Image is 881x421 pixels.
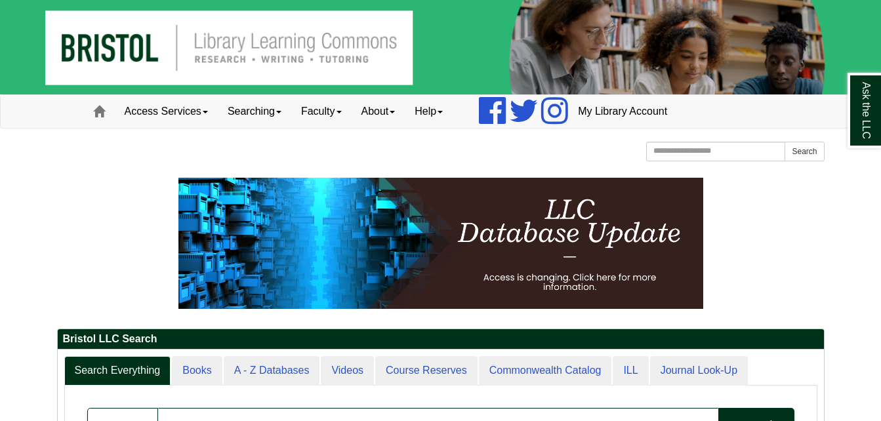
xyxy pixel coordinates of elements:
h2: Bristol LLC Search [58,329,824,350]
a: Search Everything [64,356,171,386]
a: Journal Look-Up [650,356,748,386]
a: Course Reserves [375,356,478,386]
a: Help [405,95,453,128]
img: HTML tutorial [178,178,703,309]
a: Videos [321,356,374,386]
a: Faculty [291,95,352,128]
a: Commonwealth Catalog [479,356,612,386]
a: Searching [218,95,291,128]
a: Access Services [115,95,218,128]
a: About [352,95,405,128]
a: ILL [613,356,648,386]
a: A - Z Databases [224,356,320,386]
a: My Library Account [568,95,677,128]
button: Search [785,142,824,161]
a: Books [172,356,222,386]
